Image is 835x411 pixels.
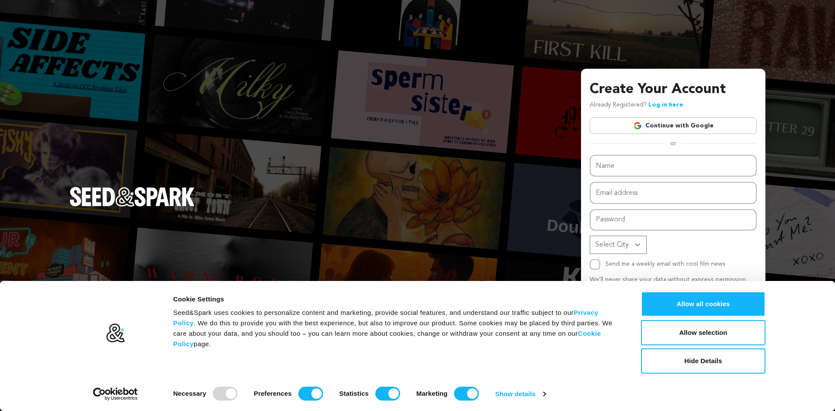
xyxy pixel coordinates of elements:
[590,79,757,100] h3: Create Your Account
[339,390,369,397] strong: Statistics
[70,187,195,224] a: Seed&Spark Homepage
[77,388,154,401] a: Usercentrics Cookiebot - opens in a new window
[106,323,125,343] img: logo
[648,102,683,108] a: Log in here
[173,309,598,327] a: Privacy Policy
[173,307,621,349] div: Seed&Spark uses cookies to personalize content and marketing, provide social features, and unders...
[590,100,683,110] p: Already Registered?
[590,275,757,306] p: We’ll never share your data without express permission. By clicking Create Account, I agree that ...
[70,187,195,206] img: Seed&Spark Logo
[641,320,765,345] button: Allow selection
[641,348,765,374] button: Hide Details
[605,261,725,267] label: Send me a weekly email with cool film news
[495,388,546,401] a: Show details
[173,294,621,304] div: Cookie Settings
[665,139,681,148] span: or
[641,291,765,317] button: Allow all cookies
[590,209,757,231] input: Password
[633,121,642,130] img: Google logo
[590,155,757,177] input: Name
[590,182,757,204] input: Email address
[416,390,448,397] strong: Marketing
[254,390,292,397] strong: Preferences
[590,117,757,134] a: Continue with Google
[173,390,206,397] strong: Necessary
